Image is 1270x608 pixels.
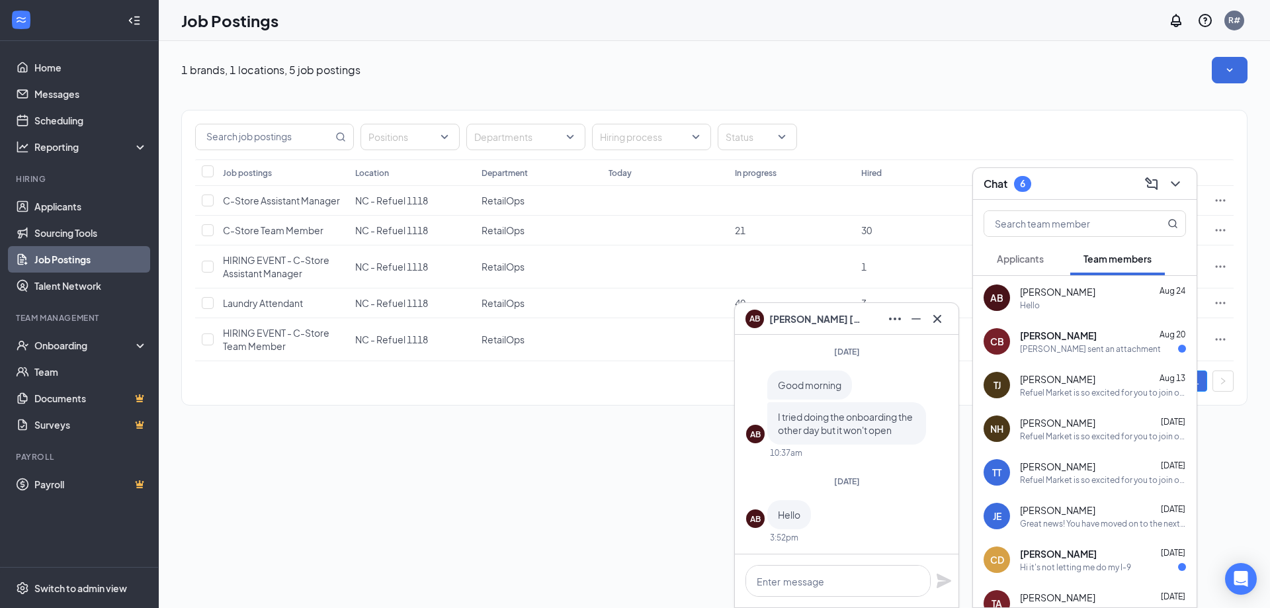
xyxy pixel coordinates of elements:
a: Scheduling [34,107,148,134]
svg: ChevronDown [1167,176,1183,192]
div: Refuel Market is so excited for you to join our team! Do you know anyone else who might be intere... [1020,387,1186,398]
svg: Ellipses [1214,333,1227,346]
span: [DATE] [1161,548,1185,558]
th: In progress [728,159,855,186]
td: NC - Refuel 1118 [349,288,475,318]
span: Aug 13 [1160,373,1185,383]
div: Hi it's not letting me do my I-9 [1020,562,1131,573]
span: [DATE] [1161,417,1185,427]
span: NC - Refuel 1118 [355,195,428,206]
div: Onboarding [34,339,136,352]
button: Minimize [906,308,927,329]
span: HIRING EVENT - C-Store Team Member [223,327,329,352]
span: 1 [861,261,867,273]
div: AB [750,429,761,440]
span: [PERSON_NAME] [1020,329,1097,342]
td: RetailOps [475,186,601,216]
a: Home [34,54,148,81]
span: Applicants [997,253,1044,265]
span: RetailOps [482,195,525,206]
span: NC - Refuel 1118 [355,261,428,273]
span: 40 [735,297,745,309]
div: [PERSON_NAME] sent an attachment [1020,343,1161,355]
span: Laundry Attendant [223,297,303,309]
button: SmallChevronDown [1212,57,1248,83]
div: Reporting [34,140,148,153]
button: ComposeMessage [1141,173,1162,195]
svg: Ellipses [1214,260,1227,273]
span: Aug 20 [1160,329,1185,339]
svg: Minimize [908,311,924,327]
svg: Ellipses [1214,224,1227,237]
span: [DATE] [1161,591,1185,601]
th: Total [982,159,1108,186]
div: Switch to admin view [34,582,127,595]
div: Department [482,167,528,179]
div: Hello [1020,300,1040,311]
div: NH [990,422,1003,435]
td: RetailOps [475,216,601,245]
div: Hiring [16,173,145,185]
button: Cross [927,308,948,329]
span: RetailOps [482,333,525,345]
a: Messages [34,81,148,107]
td: NC - Refuel 1118 [349,318,475,361]
a: Sourcing Tools [34,220,148,246]
div: Refuel Market is so excited for you to join our team! Do you know anyone else who might be intere... [1020,431,1186,442]
div: Payroll [16,451,145,462]
span: [PERSON_NAME] [1020,372,1095,386]
div: Job postings [223,167,272,179]
div: R# [1228,15,1240,26]
svg: Plane [936,573,952,589]
input: Search job postings [196,124,333,150]
span: [PERSON_NAME] [1020,460,1095,473]
span: [PERSON_NAME] [1020,591,1095,604]
a: SurveysCrown [34,412,148,438]
td: RetailOps [475,245,601,288]
div: CD [990,553,1004,566]
span: [DATE] [834,476,860,486]
svg: ComposeMessage [1144,176,1160,192]
svg: Analysis [16,140,29,153]
div: TJ [994,378,1001,392]
span: 30 [861,224,872,236]
span: [DATE] [834,347,860,357]
span: [PERSON_NAME] [1020,416,1095,429]
button: right [1212,370,1234,392]
span: 21 [735,224,745,236]
span: right [1219,377,1227,385]
span: [PERSON_NAME] [PERSON_NAME] [769,312,862,326]
svg: Ellipses [1214,296,1227,310]
svg: Settings [16,582,29,595]
th: Status [1108,159,1207,186]
p: 1 brands, 1 locations, 5 job postings [181,63,360,77]
svg: SmallChevronDown [1223,64,1236,77]
div: 6 [1020,178,1025,189]
a: DocumentsCrown [34,385,148,412]
svg: Notifications [1168,13,1184,28]
th: Today [602,159,728,186]
div: Great news! You have moved on to the next stage of the application: Hiring Complete. We will reac... [1020,518,1186,529]
span: [PERSON_NAME] [1020,285,1095,298]
div: 3:52pm [770,532,798,543]
a: PayrollCrown [34,471,148,498]
svg: UserCheck [16,339,29,352]
span: 3 [861,297,867,309]
div: 10:37am [770,447,802,458]
td: RetailOps [475,318,601,361]
span: RetailOps [482,297,525,309]
span: RetailOps [482,261,525,273]
span: NC - Refuel 1118 [355,297,428,309]
div: CB [990,335,1004,348]
h1: Job Postings [181,9,278,32]
span: Good morning [778,379,841,391]
span: RetailOps [482,224,525,236]
svg: Ellipses [1214,194,1227,207]
span: Team members [1083,253,1152,265]
button: ChevronDown [1165,173,1186,195]
svg: MagnifyingGlass [1167,218,1178,229]
span: I tried doing the onboarding the other day but it won't open [778,411,913,436]
span: [DATE] [1161,460,1185,470]
input: Search team member [984,211,1141,236]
